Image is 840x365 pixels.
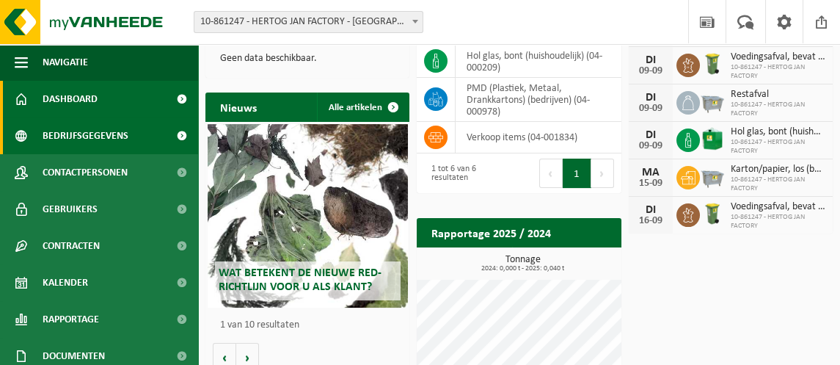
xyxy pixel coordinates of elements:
[636,178,665,189] div: 15-09
[731,138,825,156] span: 10-861247 - HERTOG JAN FACTORY
[456,78,621,122] td: PMD (Plastiek, Metaal, Drankkartons) (bedrijven) (04-000978)
[424,255,621,272] h3: Tonnage
[700,164,725,189] img: WB-2500-GAL-GY-01
[636,167,665,178] div: MA
[731,89,825,101] span: Restafval
[636,104,665,114] div: 09-09
[43,301,99,338] span: Rapportage
[317,93,408,122] a: Alle artikelen
[636,92,665,104] div: DI
[424,265,621,272] span: 2024: 0,000 t - 2025: 0,040 t
[636,216,665,226] div: 16-09
[539,159,563,188] button: Previous
[731,63,825,81] span: 10-861247 - HERTOG JAN FACTORY
[43,118,128,154] span: Bedrijfsgegevens
[194,12,423,32] span: 10-861247 - HERTOG JAN FACTORY - ZEDELGEM
[731,176,825,193] span: 10-861247 - HERTOG JAN FACTORY
[636,54,665,66] div: DI
[700,201,725,226] img: WB-0140-HPE-GN-50
[591,159,614,188] button: Next
[417,218,566,247] h2: Rapportage 2025 / 2024
[731,201,825,213] span: Voedingsafval, bevat producten van dierlijke oorsprong, onverpakt, categorie 3
[219,267,381,293] span: Wat betekent de nieuwe RED-richtlijn voor u als klant?
[205,93,271,121] h2: Nieuws
[636,204,665,216] div: DI
[731,51,825,63] span: Voedingsafval, bevat producten van dierlijke oorsprong, onverpakt, categorie 3
[456,46,621,78] td: hol glas, bont (huishoudelijk) (04-000209)
[208,124,408,308] a: Wat betekent de nieuwe RED-richtlijn voor u als klant?
[636,141,665,151] div: 09-09
[731,164,825,176] span: Karton/papier, los (bedrijven)
[636,129,665,141] div: DI
[731,213,825,231] span: 10-861247 - HERTOG JAN FACTORY
[700,89,725,114] img: WB-2500-GAL-GY-01
[194,11,423,33] span: 10-861247 - HERTOG JAN FACTORY - ZEDELGEM
[220,320,402,330] p: 1 van 10 resultaten
[456,122,621,153] td: verkoop items (04-001834)
[43,228,100,264] span: Contracten
[43,264,88,301] span: Kalender
[700,51,725,76] img: WB-0140-HPE-GN-50
[563,159,591,188] button: 1
[700,126,725,151] img: CR-BU-1C-4000-MET-03
[636,66,665,76] div: 09-09
[731,101,825,118] span: 10-861247 - HERTOG JAN FACTORY
[43,81,98,118] span: Dashboard
[220,54,395,64] p: Geen data beschikbaar.
[731,126,825,138] span: Hol glas, bont (huishoudelijk)
[43,154,128,191] span: Contactpersonen
[43,191,98,228] span: Gebruikers
[43,44,88,81] span: Navigatie
[424,157,511,189] div: 1 tot 6 van 6 resultaten
[512,247,620,276] a: Bekijk rapportage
